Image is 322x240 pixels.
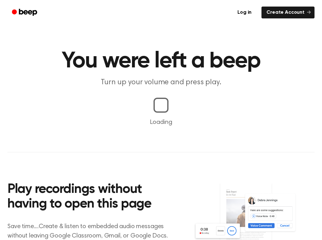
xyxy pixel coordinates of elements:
[261,7,315,18] a: Create Account
[7,118,315,127] p: Loading
[7,182,168,212] h2: Play recordings without having to open this page
[7,7,43,19] a: Beep
[7,50,315,72] h1: You were left a beep
[231,5,258,20] a: Log in
[41,77,281,88] p: Turn up your volume and press play.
